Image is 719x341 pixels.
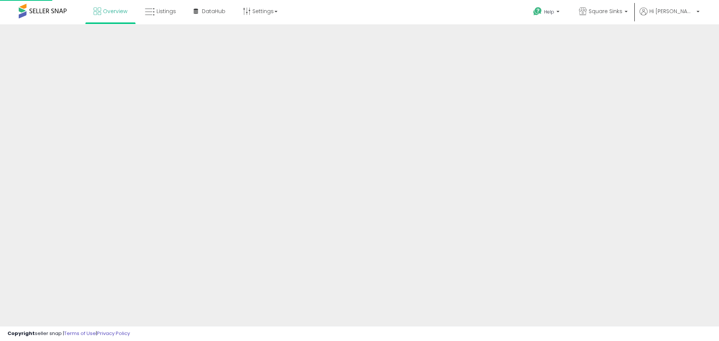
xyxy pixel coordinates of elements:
[202,7,225,15] span: DataHub
[640,7,700,24] a: Hi [PERSON_NAME]
[157,7,176,15] span: Listings
[527,1,567,24] a: Help
[7,330,35,337] strong: Copyright
[533,7,542,16] i: Get Help
[544,9,554,15] span: Help
[7,330,130,337] div: seller snap | |
[589,7,622,15] span: Square Sinks
[103,7,127,15] span: Overview
[64,330,96,337] a: Terms of Use
[649,7,694,15] span: Hi [PERSON_NAME]
[97,330,130,337] a: Privacy Policy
